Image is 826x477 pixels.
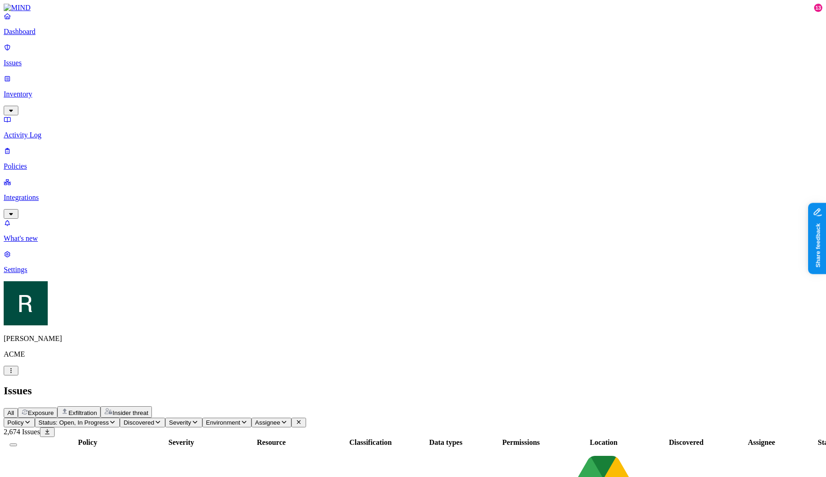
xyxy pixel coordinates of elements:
a: MIND [4,4,822,12]
p: Integrations [4,193,822,202]
a: Activity Log [4,115,822,139]
div: Location [559,438,647,447]
span: All [7,409,14,416]
a: Settings [4,250,822,274]
div: Classification [334,438,407,447]
span: Exfiltration [68,409,97,416]
a: Integrations [4,178,822,217]
img: MIND [4,4,31,12]
div: Discovered [649,438,723,447]
a: Policies [4,147,822,170]
h2: Issues [4,385,822,397]
span: Assignee [255,419,280,426]
span: Policy [7,419,24,426]
a: What's new [4,219,822,243]
p: [PERSON_NAME] [4,335,822,343]
div: Severity [154,438,209,447]
a: Dashboard [4,12,822,36]
p: What's new [4,234,822,243]
span: Insider threat [112,409,148,416]
div: Policy [23,438,152,447]
div: Data types [409,438,482,447]
p: Settings [4,266,822,274]
p: Inventory [4,90,822,98]
span: Status: Open, In Progress [39,419,109,426]
p: Activity Log [4,131,822,139]
a: Inventory [4,74,822,114]
p: Dashboard [4,28,822,36]
div: Permissions [484,438,558,447]
p: ACME [4,350,822,358]
span: Severity [169,419,191,426]
div: 13 [814,4,822,12]
button: Select all [10,443,17,446]
a: Issues [4,43,822,67]
div: Assignee [725,438,798,447]
span: 2,674 Issues [4,428,40,436]
p: Policies [4,162,822,170]
span: Discovered [123,419,154,426]
p: Issues [4,59,822,67]
span: Environment [206,419,240,426]
span: Exposure [28,409,54,416]
img: Ron Rabinovich [4,281,48,325]
div: Resource [211,438,332,447]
